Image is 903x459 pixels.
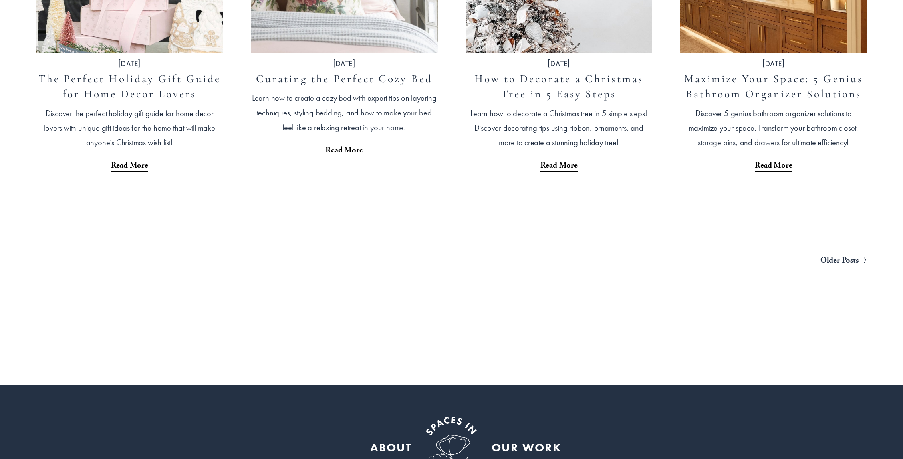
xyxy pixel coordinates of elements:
p: Discover the perfect holiday gift guide for home decor lovers with unique gift ideas for the home... [36,106,223,150]
a: Read More [111,150,148,173]
p: Learn how to create a cozy bed with expert tips on layering techniques, styling bedding, and how ... [251,91,438,135]
p: Learn how to decorate a Christmas tree in 5 simple steps! Discover decorating tips using ribbon, ... [466,106,653,150]
a: Maximize Your Space: 5 Genius Bathroom Organizer Solutions [684,72,863,101]
time: [DATE] [548,61,570,67]
img: tab_keywords_by_traffic_grey.svg [79,46,86,53]
time: [DATE] [762,61,785,67]
a: How to Decorate a Christmas Tree in 5 Easy Steps [474,72,643,101]
a: OUR WORK [492,437,561,458]
a: ABOUT [370,437,412,458]
time: [DATE] [333,61,355,67]
a: Read More [755,150,792,173]
div: Domain: [DOMAIN_NAME] [21,21,88,27]
div: v 4.0.25 [22,13,39,19]
a: Curating the Perfect Cozy Bed [256,72,433,85]
strong: ABOUT [370,440,412,455]
div: Domain Overview [30,47,71,52]
time: [DATE] [118,61,141,67]
strong: OUR WORK [492,440,561,455]
span: Older Posts [820,253,859,268]
a: Read More [325,135,363,158]
a: Read More [540,150,578,173]
img: logo_orange.svg [13,13,19,19]
a: Older Posts [452,253,867,268]
a: The Perfect Holiday Gift Guide for Home Decor Lovers [38,72,221,101]
p: Discover 5 genius bathroom organizer solutions to maximize your space. Transform your bathroom cl... [680,106,867,150]
img: website_grey.svg [13,21,19,27]
img: tab_domain_overview_orange.svg [22,46,28,53]
div: Keywords by Traffic [88,47,135,52]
